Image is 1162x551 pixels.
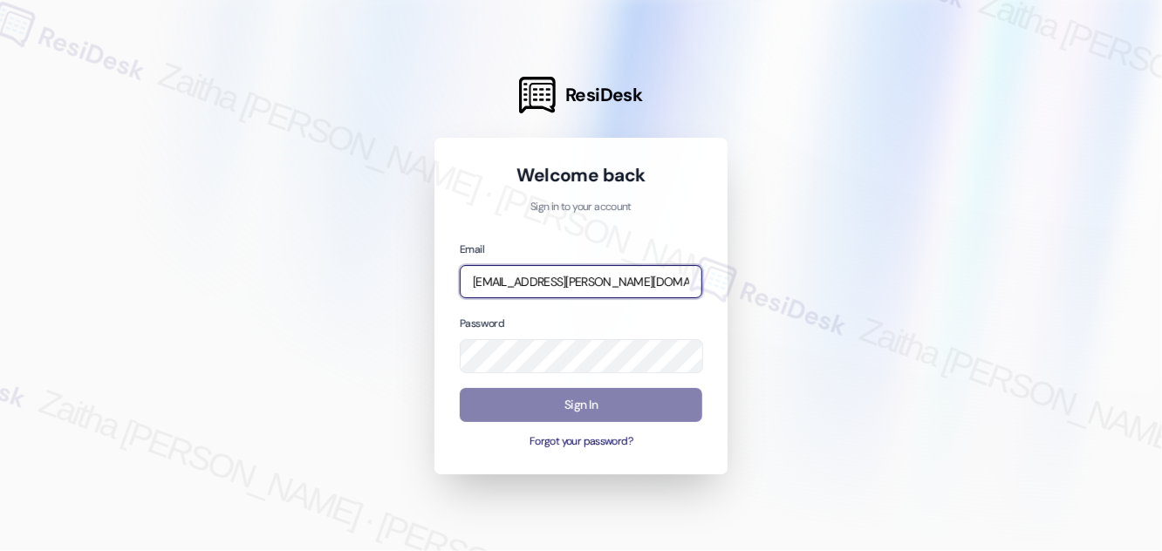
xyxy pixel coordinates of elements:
button: Sign In [460,388,702,422]
label: Password [460,316,504,330]
img: ResiDesk Logo [519,77,556,113]
span: ResiDesk [565,83,643,107]
button: Forgot your password? [460,434,702,450]
input: name@example.com [460,265,702,299]
h1: Welcome back [460,163,702,187]
label: Email [460,242,484,256]
p: Sign in to your account [460,200,702,215]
